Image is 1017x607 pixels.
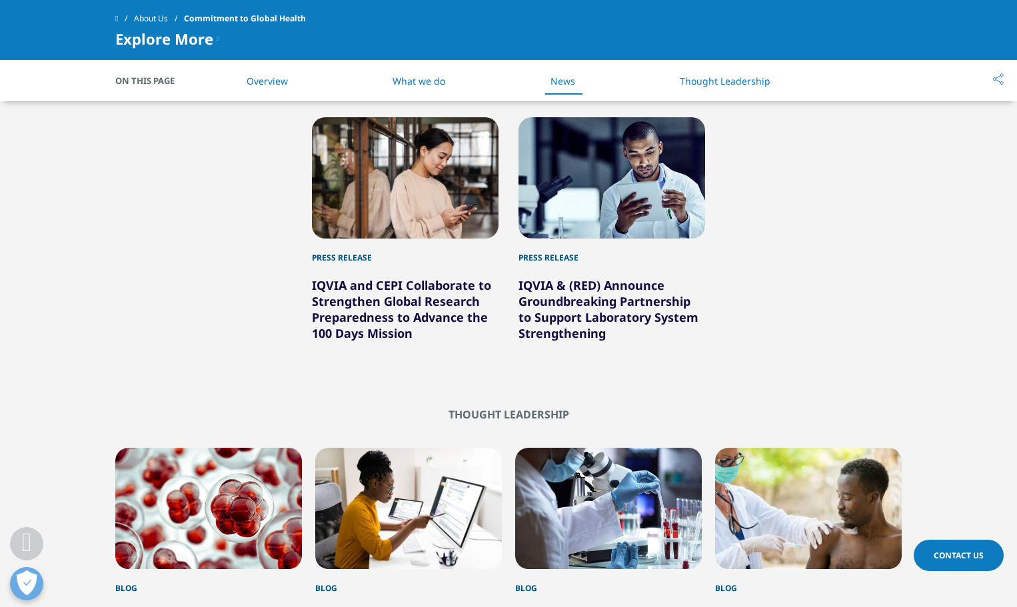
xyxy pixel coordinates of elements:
span: Commitment to Global Health [184,7,306,31]
a: Thought Leadership [680,75,770,87]
a: Overview [247,75,288,87]
span: Contact Us [934,550,984,561]
span: On This Page [115,74,189,87]
span: Explore More [115,31,213,47]
div: Press Release [312,239,499,264]
div: Blog [715,569,902,594]
h2: Thought Leadership [115,408,902,421]
div: Blog [115,569,302,594]
div: Blog [515,569,702,594]
a: About Us [134,7,184,31]
a: IQVIA & (RED) Announce Groundbreaking Partnership to Support Laboratory System Strengthening [518,277,698,341]
div: Blog [315,569,502,594]
a: What we do [393,75,445,87]
a: IQVIA and CEPI Collaborate to Strengthen Global Research Preparedness to Advance the 100 Days Mis... [312,277,491,341]
a: News [550,75,575,87]
a: Contact Us [914,540,1004,571]
div: Press Release [518,239,705,264]
button: Open Preferences [10,567,43,600]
